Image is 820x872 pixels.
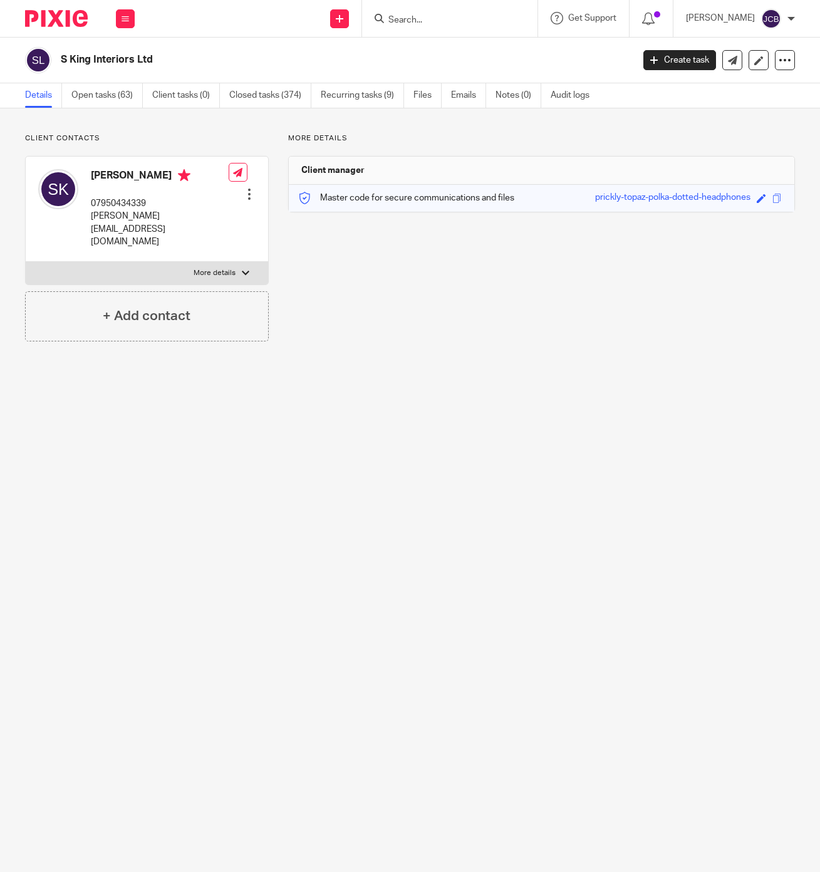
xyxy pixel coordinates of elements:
a: Client tasks (0) [152,83,220,108]
span: Edit code [757,194,766,203]
p: [PERSON_NAME] [686,12,755,24]
i: Primary [178,169,190,182]
p: Master code for secure communications and files [298,192,514,204]
h2: S King Interiors Ltd [61,53,512,66]
h3: Client manager [301,164,365,177]
h4: [PERSON_NAME] [91,169,229,185]
input: Search [387,15,500,26]
a: Files [413,83,442,108]
a: Send new email [722,50,742,70]
img: svg%3E [25,47,51,73]
a: Open tasks (63) [71,83,143,108]
a: Details [25,83,62,108]
img: Pixie [25,10,88,27]
img: svg%3E [761,9,781,29]
a: Edit client [749,50,769,70]
span: Copy to clipboard [772,194,782,203]
p: 07950434339 [91,197,229,210]
a: Recurring tasks (9) [321,83,404,108]
p: [PERSON_NAME][EMAIL_ADDRESS][DOMAIN_NAME] [91,210,229,248]
a: Emails [451,83,486,108]
a: Create task [643,50,716,70]
p: More details [288,133,795,143]
div: prickly-topaz-polka-dotted-headphones [595,191,750,205]
p: Client contacts [25,133,269,143]
span: Get Support [568,14,616,23]
p: More details [194,268,236,278]
img: svg%3E [38,169,78,209]
h4: + Add contact [103,306,190,326]
a: Notes (0) [496,83,541,108]
a: Audit logs [551,83,599,108]
a: Closed tasks (374) [229,83,311,108]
